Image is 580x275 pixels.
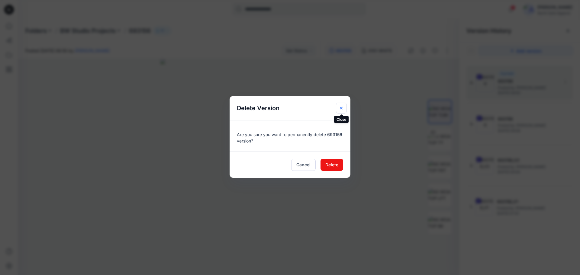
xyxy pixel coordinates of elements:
span: 693156 [327,132,342,137]
button: Close [336,103,347,114]
span: Delete [325,161,338,168]
span: Cancel [296,161,311,168]
button: Cancel [291,159,316,171]
h5: Delete Version [230,96,287,120]
button: Delete [321,159,343,171]
div: Are you sure you want to permanently delete version? [237,128,343,144]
